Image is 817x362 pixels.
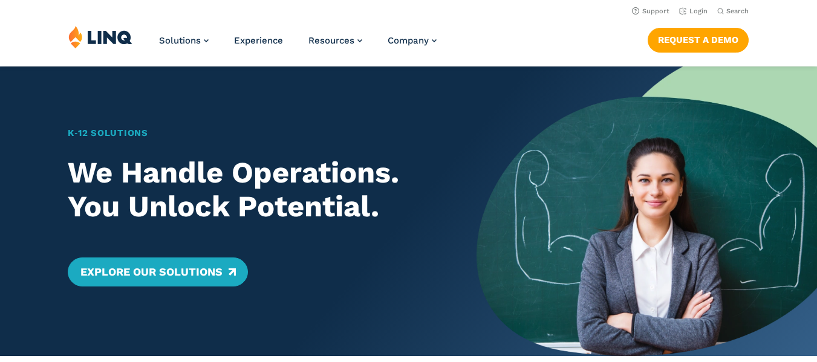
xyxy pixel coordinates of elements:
a: Resources [308,35,362,46]
a: Explore Our Solutions [68,257,247,286]
nav: Primary Navigation [159,25,437,65]
a: Request a Demo [648,28,749,52]
img: LINQ | K‑12 Software [68,25,132,48]
a: Login [679,7,708,15]
a: Solutions [159,35,209,46]
span: Search [726,7,749,15]
button: Open Search Bar [717,7,749,16]
img: Home Banner [477,66,817,356]
a: Support [632,7,669,15]
nav: Button Navigation [648,25,749,52]
span: Resources [308,35,354,46]
a: Company [388,35,437,46]
span: Solutions [159,35,201,46]
h2: We Handle Operations. You Unlock Potential. [68,156,443,224]
span: Company [388,35,429,46]
h1: K‑12 Solutions [68,126,443,140]
a: Experience [234,35,283,46]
